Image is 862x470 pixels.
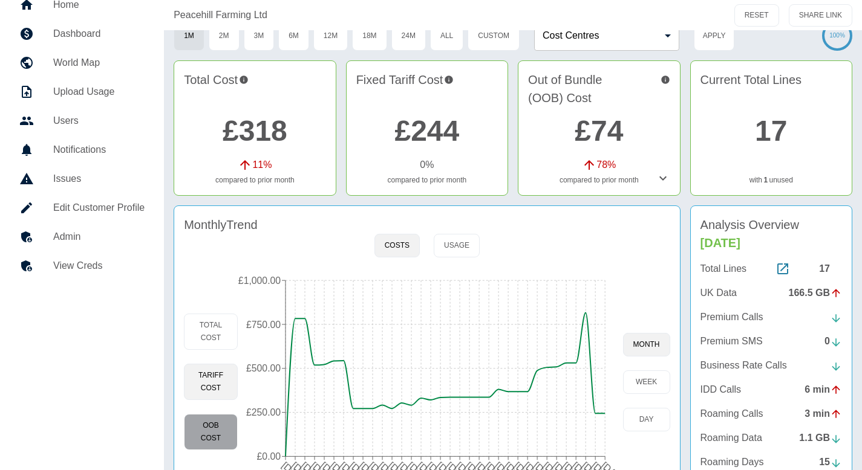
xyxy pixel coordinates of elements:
[700,71,842,107] h4: Current Total Lines
[700,358,787,373] p: Business Rate Calls
[700,431,762,445] p: Roaming Data
[700,216,842,252] h4: Analysis Overview
[238,275,281,286] tspan: £1,000.00
[10,106,154,135] a: Users
[700,382,842,397] a: IDD Calls6 min
[184,216,258,234] h4: Monthly Trend
[184,364,238,400] button: Tariff Cost
[700,407,842,421] a: Roaming Calls3 min
[356,175,498,185] p: compared to prior month
[700,407,763,421] p: Roaming Calls
[444,71,454,89] svg: This is your recurring contracted cost
[10,77,154,106] a: Upload Usage
[246,407,281,417] tspan: £250.00
[694,21,734,51] button: Apply
[53,27,145,41] h5: Dashboard
[184,414,238,450] button: OOB Cost
[755,115,787,147] a: 17
[10,222,154,251] a: Admin
[391,21,426,51] button: 24M
[700,310,763,324] p: Premium Calls
[174,21,204,51] button: 1M
[829,32,845,39] text: 100%
[824,334,842,349] div: 0
[623,333,670,356] button: month
[596,158,616,172] p: 78 %
[184,314,238,350] button: Total Cost
[10,251,154,280] a: View Creds
[53,143,145,157] h5: Notifications
[434,234,480,257] button: Usage
[10,135,154,164] a: Notifications
[420,158,434,172] p: 0 %
[700,175,842,185] p: with unused
[209,21,240,51] button: 2M
[244,21,275,51] button: 3M
[53,172,145,186] h5: Issues
[10,48,154,77] a: World Map
[313,21,348,51] button: 12M
[789,286,842,300] div: 166.5 GB
[468,21,520,51] button: Custom
[700,455,764,469] p: Roaming Days
[184,71,325,107] h4: Total Cost
[356,71,498,107] h4: Fixed Tariff Cost
[246,320,281,330] tspan: £750.00
[700,262,747,276] p: Total Lines
[700,262,842,276] a: Total Lines17
[252,158,272,172] p: 11 %
[700,286,737,300] p: UK Data
[223,115,287,147] a: £318
[256,451,281,462] tspan: £0.00
[700,310,842,324] a: Premium Calls
[10,19,154,48] a: Dashboard
[246,363,281,373] tspan: £500.00
[53,114,145,128] h5: Users
[763,175,768,185] a: 1
[53,259,145,273] h5: View Creds
[789,4,852,27] button: SHARE LINK
[700,382,742,397] p: IDD Calls
[623,408,670,431] button: day
[819,262,842,276] div: 17
[575,115,623,147] a: £74
[799,431,842,445] div: 1.1 GB
[700,334,763,349] p: Premium SMS
[10,193,154,222] a: Edit Customer Profile
[700,286,842,300] a: UK Data166.5 GB
[700,236,740,249] span: [DATE]
[239,71,249,89] svg: This is the total charges incurred over 1 months
[374,234,420,257] button: Costs
[278,21,309,51] button: 6M
[10,164,154,193] a: Issues
[430,21,463,51] button: All
[53,201,145,215] h5: Edit Customer Profile
[623,370,670,394] button: week
[700,455,842,469] a: Roaming Days15
[394,115,459,147] a: £244
[174,8,267,22] a: Peacehill Farming Ltd
[352,21,387,51] button: 18M
[53,230,145,244] h5: Admin
[184,175,325,185] p: compared to prior month
[53,85,145,99] h5: Upload Usage
[700,334,842,349] a: Premium SMS0
[53,56,145,70] h5: World Map
[805,407,842,421] div: 3 min
[819,455,842,469] div: 15
[661,71,670,89] svg: Costs outside of your fixed tariff
[528,71,670,107] h4: Out of Bundle (OOB) Cost
[734,4,779,27] button: RESET
[805,382,842,397] div: 6 min
[700,358,842,373] a: Business Rate Calls
[700,431,842,445] a: Roaming Data1.1 GB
